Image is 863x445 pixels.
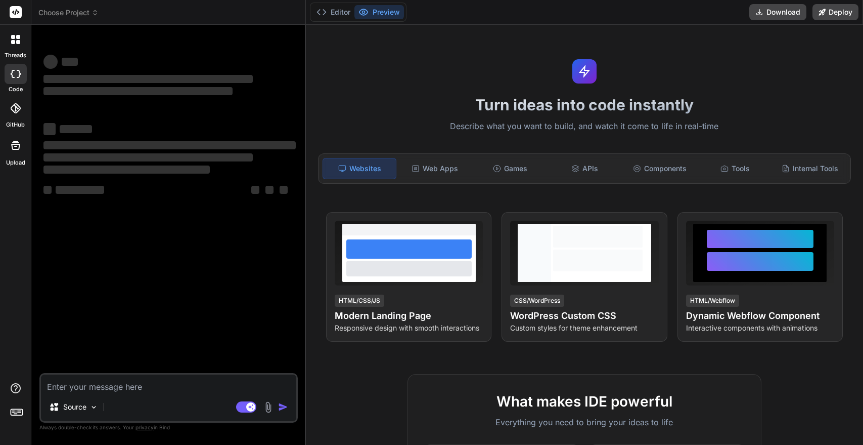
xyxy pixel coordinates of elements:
[38,8,99,18] span: Choose Project
[43,87,233,95] span: ‌
[473,158,546,179] div: Games
[774,158,846,179] div: Internal Tools
[354,5,404,19] button: Preview
[312,5,354,19] button: Editor
[89,403,98,412] img: Pick Models
[56,186,104,194] span: ‌
[335,309,483,323] h4: Modern Landing Page
[43,123,56,135] span: ‌
[510,323,658,333] p: Custom styles for theme enhancement
[698,158,771,179] div: Tools
[424,391,745,412] h2: What makes IDE powerful
[5,51,26,60] label: threads
[9,85,23,94] label: code
[623,158,696,179] div: Components
[262,401,274,413] img: attachment
[686,323,834,333] p: Interactive components with animations
[43,186,52,194] span: ‌
[812,4,858,20] button: Deploy
[278,402,288,412] img: icon
[265,186,274,194] span: ‌
[510,309,658,323] h4: WordPress Custom CSS
[749,4,806,20] button: Download
[398,158,471,179] div: Web Apps
[686,295,739,307] div: HTML/Webflow
[335,295,384,307] div: HTML/CSS/JS
[62,58,78,66] span: ‌
[60,125,92,133] span: ‌
[6,158,25,167] label: Upload
[424,416,745,428] p: Everything you need to bring your ideas to life
[510,295,564,307] div: CSS/WordPress
[6,120,25,129] label: GitHub
[39,423,298,432] p: Always double-check its answers. Your in Bind
[135,424,154,430] span: privacy
[43,153,253,161] span: ‌
[43,166,210,174] span: ‌
[43,55,58,69] span: ‌
[335,323,483,333] p: Responsive design with smooth interactions
[312,120,857,133] p: Describe what you want to build, and watch it come to life in real-time
[549,158,621,179] div: APIs
[280,186,288,194] span: ‌
[43,75,253,83] span: ‌
[312,96,857,114] h1: Turn ideas into code instantly
[43,141,296,149] span: ‌
[251,186,259,194] span: ‌
[323,158,396,179] div: Websites
[686,309,834,323] h4: Dynamic Webflow Component
[63,402,86,412] p: Source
